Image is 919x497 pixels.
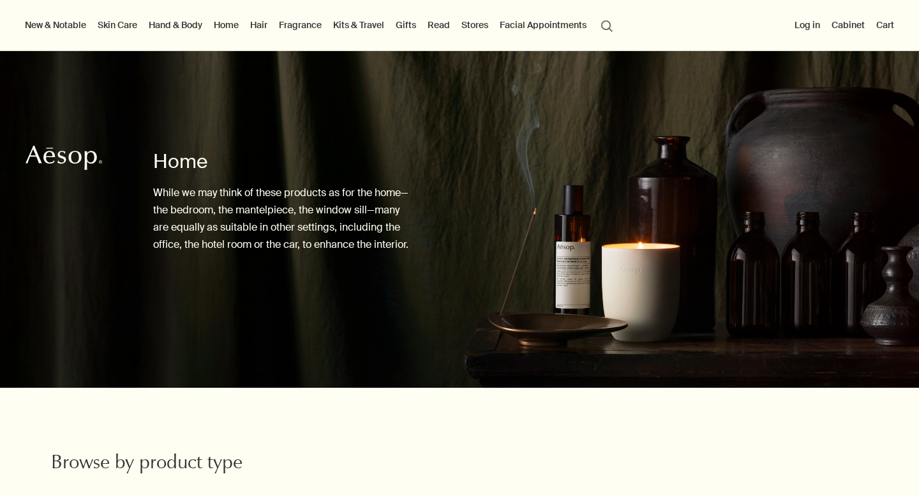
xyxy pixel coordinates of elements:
button: New & Notable [22,17,89,33]
a: Hair [248,17,270,33]
h2: Browse by product type [51,452,324,477]
button: Stores [459,17,491,33]
button: Cart [874,17,897,33]
a: Gifts [393,17,419,33]
a: Aesop [22,142,105,177]
a: Facial Appointments [497,17,589,33]
h1: Home [153,149,408,174]
svg: Aesop [26,145,102,171]
a: Home [211,17,241,33]
a: Cabinet [829,17,867,33]
a: Hand & Body [146,17,205,33]
p: While we may think of these products as for the home—the bedroom, the mantelpiece, the window sil... [153,184,408,254]
button: Log in [792,17,823,33]
a: Fragrance [276,17,324,33]
a: Skin Care [95,17,140,33]
a: Read [425,17,452,33]
button: Open search [595,13,618,37]
a: Kits & Travel [331,17,387,33]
